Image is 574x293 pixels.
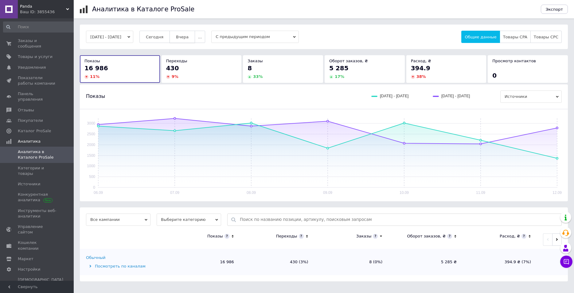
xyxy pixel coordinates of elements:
span: Показатели работы компании [18,75,57,86]
span: Управление сайтом [18,224,57,235]
span: Показы [86,93,105,100]
span: Переходы [166,59,187,63]
span: ... [198,35,202,39]
span: Просмотр контактов [492,59,536,63]
span: Panda [20,4,66,9]
span: Источники [500,91,562,103]
text: 09.09 [323,191,332,195]
td: 16 986 [166,249,240,275]
span: Аналитика в Каталоге ProSale [18,149,57,160]
span: Панель управления [18,91,57,102]
text: 1000 [87,164,95,168]
text: 10.09 [400,191,409,195]
text: 3000 [87,121,95,125]
span: Расход, ₴ [411,59,431,63]
span: 11 % [90,74,100,79]
span: 0 [492,72,497,79]
span: Экспорт [546,7,563,12]
span: 394.9 [411,64,430,72]
span: Отзывы [18,107,34,113]
button: Товары CPC [530,31,562,43]
text: 2000 [87,143,95,147]
span: 5 285 [329,64,349,72]
text: 2500 [87,132,95,136]
div: Расход, ₴ [500,233,520,239]
span: Заказы [248,59,263,63]
text: 06.09 [94,191,103,195]
span: Вчера [176,35,189,39]
span: Выберите категорию [157,214,221,226]
span: 38 % [416,74,426,79]
text: 11.09 [476,191,485,195]
text: 500 [89,175,95,179]
td: 5 285 ₴ [389,249,463,275]
div: Посмотреть по каналам [86,264,164,269]
span: 33 % [253,74,263,79]
span: Общие данные [465,35,496,39]
button: Вчера [170,31,195,43]
div: Оборот заказов, ₴ [407,233,446,239]
button: [DATE] - [DATE] [86,31,133,43]
button: ... [195,31,205,43]
span: 430 [166,64,179,72]
span: Настройки [18,267,40,272]
input: Поиск [3,21,76,33]
span: С предыдущим периодом [211,31,299,43]
span: Категории и товары [18,165,57,176]
td: 430 (3%) [240,249,314,275]
span: 8 [248,64,252,72]
span: Кошелек компании [18,240,57,251]
span: Оборот заказов, ₴ [329,59,368,63]
span: Источники [18,181,40,187]
div: Заказы [356,233,371,239]
span: Покупатели [18,118,43,123]
button: Сегодня [139,31,170,43]
span: Каталог ProSale [18,128,51,134]
span: 16 986 [84,64,108,72]
span: Конкурентная аналитика [18,192,57,203]
div: Показы [207,233,223,239]
text: 1500 [87,153,95,158]
button: Общие данные [461,31,500,43]
span: Аналитика [18,139,41,144]
span: Товары CPA [503,35,527,39]
span: Инструменты веб-аналитики [18,208,57,219]
span: 17 % [335,74,344,79]
span: Сегодня [146,35,163,39]
text: 0 [93,185,95,190]
text: 08.09 [247,191,256,195]
div: Ваш ID: 3855436 [20,9,74,15]
button: Экспорт [541,5,568,14]
button: Чат с покупателем [560,256,572,268]
span: Все кампании [86,214,150,226]
text: 07.09 [170,191,179,195]
text: 12.09 [553,191,562,195]
td: 8 (0%) [314,249,389,275]
span: 9 % [172,74,178,79]
td: 394.9 ₴ (7%) [463,249,537,275]
span: Товары и услуги [18,54,53,60]
span: Заказы и сообщения [18,38,57,49]
span: Маркет [18,256,33,262]
span: Товары CPC [534,35,558,39]
span: Показы [84,59,100,63]
button: Товары CPA [500,31,531,43]
input: Поиск по названию позиции, артикулу, поисковым запросам [240,214,558,226]
div: Обычный [86,255,105,260]
div: Переходы [276,233,297,239]
span: Уведомления [18,65,46,70]
h1: Аналитика в Каталоге ProSale [92,6,194,13]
